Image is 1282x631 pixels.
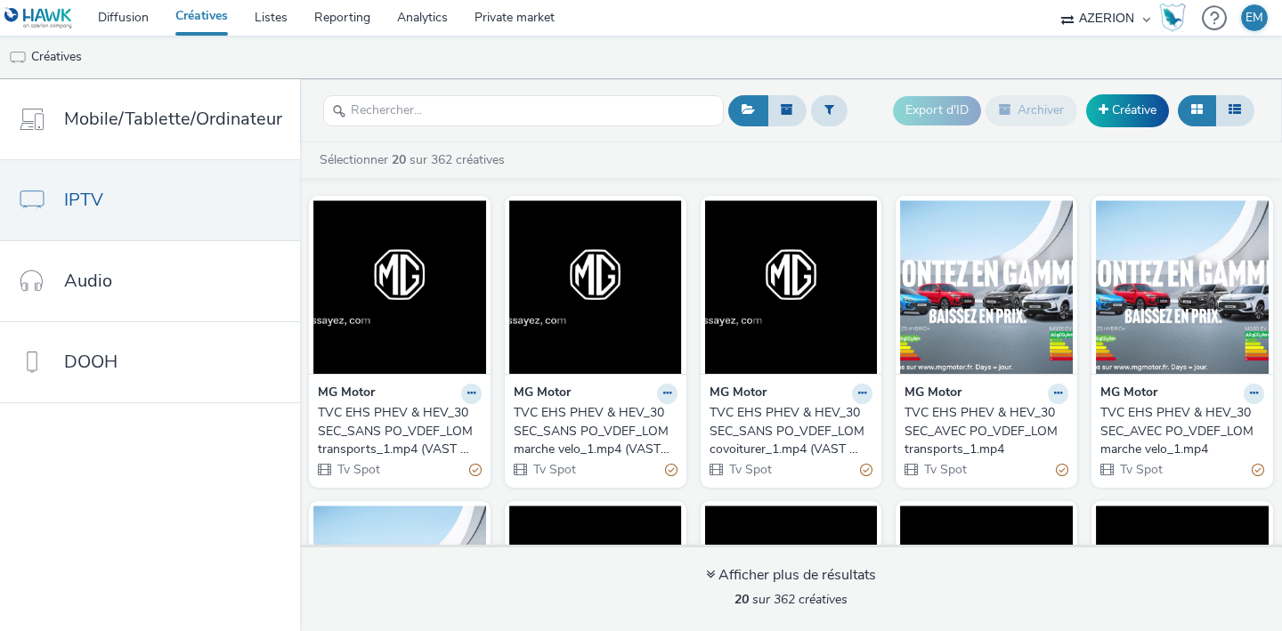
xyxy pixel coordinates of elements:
img: Hawk Academy [1159,4,1186,32]
a: Sélectionner sur 362 créatives [318,151,512,168]
img: TVC EHS PHEV & HEV_30SEC_AVEC PO_VDEF_LOM transports_1.mp4 visual [900,200,1073,374]
div: Partiellement valide [665,460,678,479]
a: TVC EHS PHEV & HEV_30SEC_AVEC PO_VDEF_LOM transports_1.mp4 [905,404,1068,458]
span: Tv Spot [922,461,967,478]
span: Tv Spot [336,461,380,478]
div: TVC EHS PHEV & HEV_30SEC_SANS PO_VDEF_LOM marche velo_1.mp4 (VAST URL) [514,404,670,458]
strong: MG Motor [905,384,961,404]
strong: MG Motor [318,384,375,404]
div: Partiellement valide [1252,460,1264,479]
div: TVC EHS PHEV & HEV_30SEC_AVEC PO_VDEF_LOM marche velo_1.mp4 [1100,404,1257,458]
button: Export d'ID [893,96,981,125]
button: Grille [1178,95,1216,125]
a: TVC EHS PHEV & HEV_30SEC_SANS PO_VDEF_LOM covoiturer_1.mp4 (VAST URL) [710,404,873,458]
button: Liste [1215,95,1254,125]
input: Rechercher... [323,95,724,126]
div: Partiellement valide [860,460,872,479]
div: TVC EHS PHEV & HEV_30SEC_SANS PO_VDEF_LOM transports_1.mp4 (VAST URL) [318,404,475,458]
img: undefined Logo [4,7,73,29]
span: IPTV [64,187,103,213]
strong: MG Motor [514,384,571,404]
span: Tv Spot [727,461,772,478]
strong: MG Motor [710,384,767,404]
div: Partiellement valide [469,460,482,479]
a: Hawk Academy [1159,4,1193,32]
a: TVC EHS PHEV & HEV_30SEC_SANS PO_VDEF_LOM transports_1.mp4 (VAST URL) [318,404,482,458]
span: DOOH [64,349,118,375]
span: Tv Spot [531,461,576,478]
div: TVC EHS PHEV & HEV_30SEC_SANS PO_VDEF_LOM covoiturer_1.mp4 (VAST URL) [710,404,866,458]
a: TVC EHS PHEV & HEV_30SEC_AVEC PO_VDEF_LOM marche velo_1.mp4 [1100,404,1264,458]
a: TVC EHS PHEV & HEV_30SEC_SANS PO_VDEF_LOM marche velo_1.mp4 (VAST URL) [514,404,678,458]
img: TVC EHS PHEV & HEV_30SEC_SANS PO_VDEF_LOM marche velo_1.mp4 (VAST URL) visual [509,200,682,374]
img: tv [9,49,27,67]
div: Partiellement valide [1056,460,1068,479]
strong: 20 [392,151,406,168]
img: TVC EHS PHEV & HEV_30SEC_AVEC PO_VDEF_LOM marche velo_1.mp4 visual [1096,200,1269,374]
button: Archiver [986,95,1077,125]
div: EM [1245,4,1263,31]
strong: MG Motor [1100,384,1157,404]
a: Créative [1086,94,1169,126]
strong: 20 [734,591,749,608]
span: sur 362 créatives [734,591,848,608]
span: Mobile/Tablette/Ordinateur [64,106,282,132]
img: TVC EHS PHEV & HEV_30SEC_SANS PO_VDEF_LOM covoiturer_1.mp4 (VAST URL) visual [705,200,878,374]
span: Audio [64,268,112,294]
img: TVC EHS PHEV & HEV_30SEC_SANS PO_VDEF_LOM transports_1.mp4 (VAST URL) visual [313,200,486,374]
span: Tv Spot [1118,461,1163,478]
div: Afficher plus de résultats [706,565,876,586]
div: TVC EHS PHEV & HEV_30SEC_AVEC PO_VDEF_LOM transports_1.mp4 [905,404,1061,458]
